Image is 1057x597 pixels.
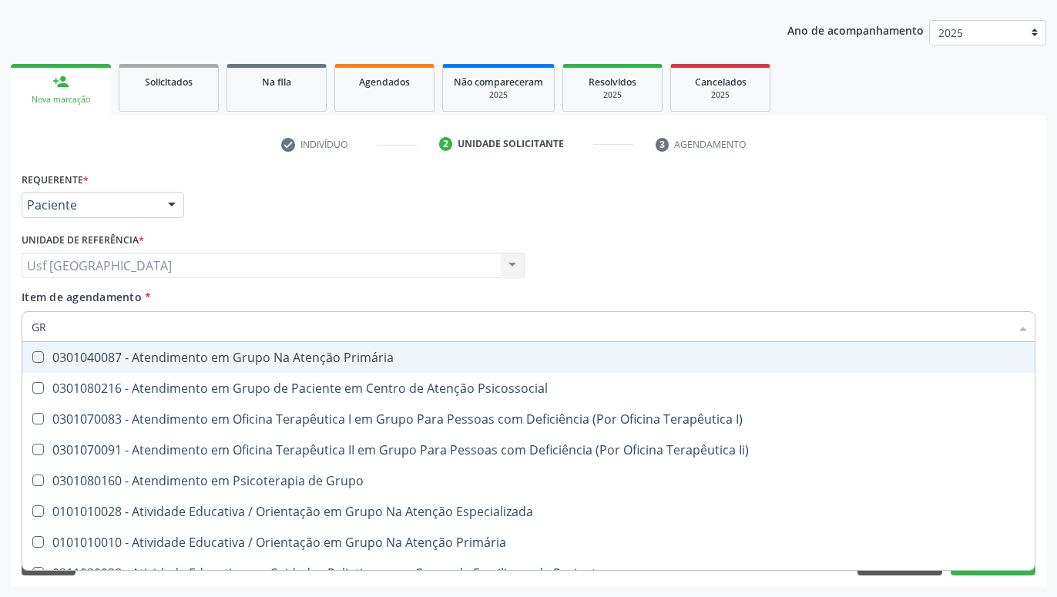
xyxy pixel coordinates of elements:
div: 2 [439,137,453,151]
div: 2025 [682,89,759,101]
div: 0301040087 - Atendimento em Grupo Na Atenção Primária [32,351,1025,364]
span: Resolvidos [589,75,636,89]
span: Item de agendamento [22,290,142,304]
div: 0301080216 - Atendimento em Grupo de Paciente em Centro de Atenção Psicossocial [32,382,1025,394]
span: Na fila [262,75,291,89]
div: 0301080160 - Atendimento em Psicoterapia de Grupo [32,475,1025,487]
span: Não compareceram [454,75,543,89]
div: Nova marcação [22,94,100,106]
div: 0101010010 - Atividade Educativa / Orientação em Grupo Na Atenção Primária [32,536,1025,548]
span: Agendados [359,75,410,89]
p: Ano de acompanhamento [787,20,924,39]
span: Solicitados [145,75,193,89]
div: Unidade solicitante [458,137,564,151]
div: 2025 [454,89,543,101]
div: 0101010028 - Atividade Educativa / Orientação em Grupo Na Atenção Especializada [32,505,1025,518]
label: Unidade de referência [22,229,144,253]
div: 2025 [574,89,651,101]
input: Buscar por procedimentos [32,311,1010,342]
div: person_add [52,73,69,90]
div: 0301070083 - Atendimento em Oficina Terapêutica I em Grupo Para Pessoas com Deficiência (Por Ofic... [32,413,1025,425]
span: Paciente [27,197,153,213]
div: 0311020038 - Atividade Educativa em Cuidados Paliativos com Grupo de Familiares de Pacientes [32,567,1025,579]
div: 0301070091 - Atendimento em Oficina Terapêutica II em Grupo Para Pessoas com Deficiência (Por Ofi... [32,444,1025,456]
span: Cancelados [695,75,747,89]
label: Requerente [22,168,89,192]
